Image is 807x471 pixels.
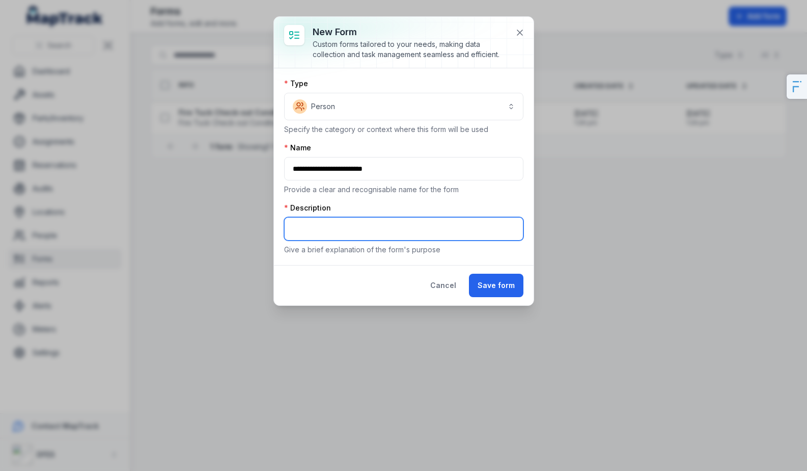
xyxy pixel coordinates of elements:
button: Person [284,93,523,120]
label: Description [284,203,331,213]
p: Give a brief explanation of the form's purpose [284,245,523,255]
p: Specify the category or context where this form will be used [284,124,523,135]
p: Provide a clear and recognisable name for the form [284,185,523,195]
button: Save form [469,274,523,297]
label: Name [284,143,311,153]
button: Cancel [422,274,465,297]
label: Type [284,78,308,89]
div: Custom forms tailored to your needs, making data collection and task management seamless and effi... [313,39,507,60]
h3: New form [313,25,507,39]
